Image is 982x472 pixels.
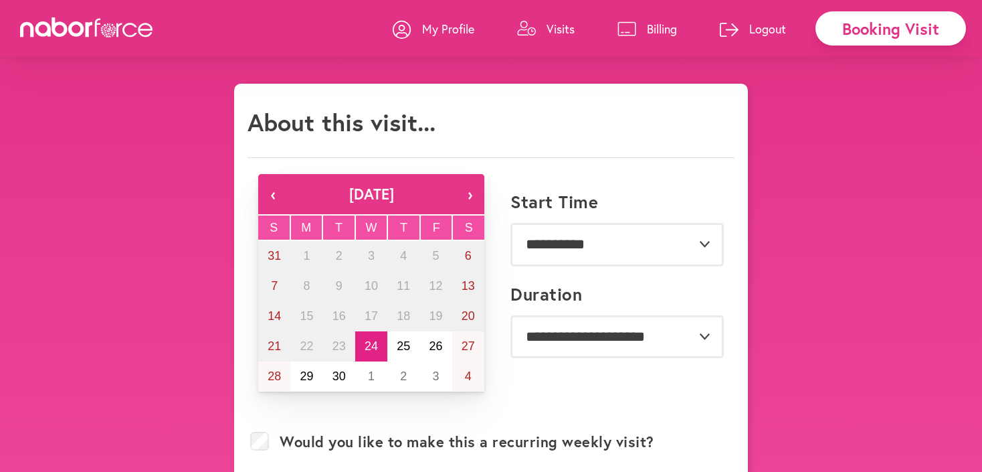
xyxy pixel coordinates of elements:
abbr: September 7, 2025 [271,279,278,293]
button: October 4, 2025 [452,362,484,392]
abbr: October 1, 2025 [368,370,375,383]
button: September 17, 2025 [355,301,387,331]
abbr: Tuesday [335,221,342,234]
abbr: Thursday [400,221,407,234]
button: October 1, 2025 [355,362,387,392]
button: September 27, 2025 [452,331,484,362]
abbr: September 23, 2025 [332,339,346,353]
p: My Profile [422,21,474,37]
button: September 28, 2025 [258,362,290,392]
abbr: September 5, 2025 [433,249,439,262]
button: September 16, 2025 [323,301,355,331]
button: › [455,174,484,214]
abbr: September 24, 2025 [365,339,378,353]
button: [DATE] [288,174,455,214]
abbr: October 3, 2025 [433,370,439,383]
abbr: October 2, 2025 [400,370,407,383]
button: September 13, 2025 [452,271,484,301]
abbr: September 27, 2025 [462,339,475,353]
abbr: Monday [301,221,311,234]
label: Duration [510,284,582,305]
abbr: September 21, 2025 [268,339,281,353]
abbr: September 3, 2025 [368,249,375,262]
abbr: September 16, 2025 [332,309,346,323]
button: September 29, 2025 [290,362,322,392]
button: October 2, 2025 [387,362,419,392]
h1: About this visit... [248,108,435,137]
button: September 7, 2025 [258,271,290,301]
p: Logout [749,21,786,37]
abbr: September 28, 2025 [268,370,281,383]
abbr: Wednesday [366,221,377,234]
abbr: September 26, 2025 [429,339,443,353]
button: September 18, 2025 [387,301,419,331]
button: September 9, 2025 [323,271,355,301]
button: September 2, 2025 [323,241,355,271]
button: September 4, 2025 [387,241,419,271]
abbr: September 29, 2025 [300,370,313,383]
button: September 15, 2025 [290,301,322,331]
button: September 8, 2025 [290,271,322,301]
abbr: September 10, 2025 [365,279,378,293]
button: September 14, 2025 [258,301,290,331]
abbr: Friday [433,221,440,234]
abbr: September 6, 2025 [465,249,472,262]
abbr: September 11, 2025 [397,279,410,293]
button: September 25, 2025 [387,331,419,362]
button: ‹ [258,174,288,214]
button: September 3, 2025 [355,241,387,271]
button: September 12, 2025 [419,271,452,301]
button: September 23, 2025 [323,331,355,362]
abbr: September 30, 2025 [332,370,346,383]
a: My Profile [393,9,474,49]
abbr: September 2, 2025 [336,249,342,262]
button: September 22, 2025 [290,331,322,362]
abbr: September 19, 2025 [429,309,443,323]
button: August 31, 2025 [258,241,290,271]
button: September 21, 2025 [258,331,290,362]
abbr: September 14, 2025 [268,309,281,323]
button: September 5, 2025 [419,241,452,271]
abbr: September 17, 2025 [365,309,378,323]
abbr: October 4, 2025 [465,370,472,383]
abbr: Saturday [465,221,473,234]
a: Billing [617,9,677,49]
a: Visits [517,9,575,49]
abbr: September 15, 2025 [300,309,313,323]
abbr: September 8, 2025 [303,279,310,293]
abbr: September 22, 2025 [300,339,313,353]
button: September 1, 2025 [290,241,322,271]
p: Billing [647,21,677,37]
button: September 10, 2025 [355,271,387,301]
p: Visits [547,21,575,37]
button: September 19, 2025 [419,301,452,331]
abbr: August 31, 2025 [268,249,281,262]
div: Booking Visit [815,11,966,46]
label: Start Time [510,191,598,212]
abbr: September 18, 2025 [397,309,410,323]
button: September 30, 2025 [323,362,355,392]
abbr: September 25, 2025 [397,339,410,353]
abbr: September 4, 2025 [400,249,407,262]
abbr: September 9, 2025 [336,279,342,293]
button: October 3, 2025 [419,362,452,392]
abbr: September 13, 2025 [462,279,475,293]
label: Would you like to make this a recurring weekly visit? [280,433,654,451]
button: September 26, 2025 [419,331,452,362]
abbr: September 1, 2025 [303,249,310,262]
button: September 24, 2025 [355,331,387,362]
button: September 11, 2025 [387,271,419,301]
abbr: September 12, 2025 [429,279,443,293]
abbr: Sunday [270,221,278,234]
button: September 6, 2025 [452,241,484,271]
abbr: September 20, 2025 [462,309,475,323]
a: Logout [720,9,786,49]
button: September 20, 2025 [452,301,484,331]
